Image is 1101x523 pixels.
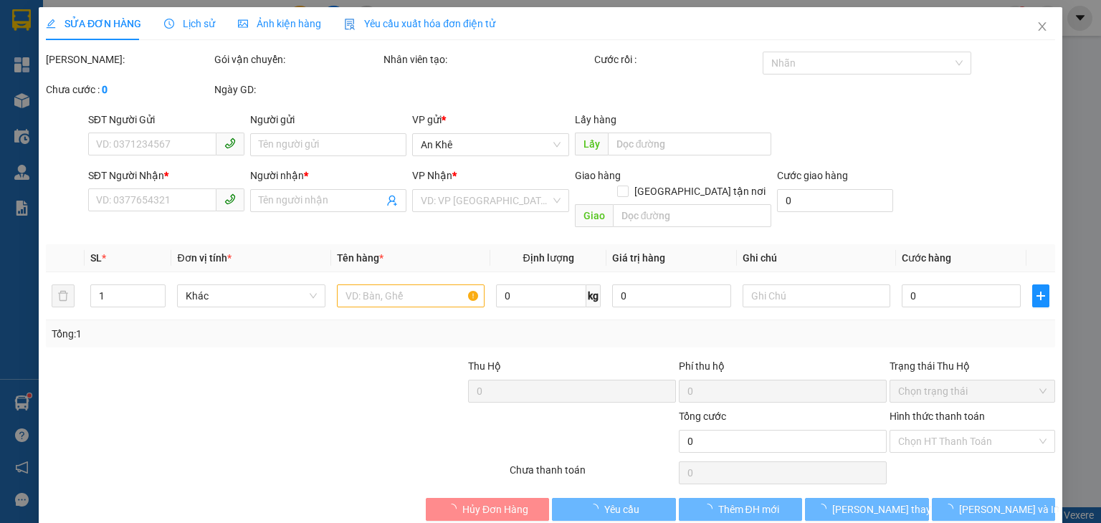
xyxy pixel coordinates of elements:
[1022,7,1062,47] button: Close
[467,360,500,372] span: Thu Hộ
[943,504,959,514] span: loading
[718,502,778,517] span: Thêm ĐH mới
[250,168,406,183] div: Người nhận
[679,411,726,422] span: Tổng cước
[777,189,893,212] input: Cước giao hàng
[186,285,316,307] span: Khác
[412,170,452,181] span: VP Nhận
[462,502,528,517] span: Hủy Đơn Hàng
[1033,290,1049,302] span: plus
[612,204,771,227] input: Dọc đường
[594,52,760,67] div: Cước rồi :
[337,284,485,307] input: VD: Bàn, Ghế
[88,112,244,128] div: SĐT Người Gửi
[612,252,665,264] span: Giá trị hàng
[412,112,568,128] div: VP gửi
[421,134,560,155] span: An Khê
[46,52,211,67] div: [PERSON_NAME]:
[46,19,56,29] span: edit
[224,138,236,149] span: phone
[238,19,248,29] span: picture
[214,82,380,97] div: Ngày GD:
[238,18,321,29] span: Ảnh kiện hàng
[574,114,616,125] span: Lấy hàng
[177,252,231,264] span: Đơn vị tính
[523,252,573,264] span: Định lượng
[344,19,356,30] img: icon
[890,411,985,422] label: Hình thức thanh toán
[250,112,406,128] div: Người gửi
[164,19,174,29] span: clock-circle
[902,252,951,264] span: Cước hàng
[52,326,426,342] div: Tổng: 1
[102,84,108,95] b: 0
[959,502,1059,517] span: [PERSON_NAME] và In
[508,462,677,487] div: Chưa thanh toán
[777,170,848,181] label: Cước giao hàng
[604,502,639,517] span: Yêu cầu
[46,18,141,29] span: SỬA ĐƠN HÀNG
[386,195,398,206] span: user-add
[224,193,236,205] span: phone
[164,18,215,29] span: Lịch sử
[679,358,887,380] div: Phí thu hộ
[344,18,495,29] span: Yêu cầu xuất hóa đơn điện tử
[214,52,380,67] div: Gói vận chuyển:
[629,183,771,199] span: [GEOGRAPHIC_DATA] tận nơi
[46,82,211,97] div: Chưa cước :
[832,502,947,517] span: [PERSON_NAME] thay đổi
[805,498,929,521] button: [PERSON_NAME] thay đổi
[1036,21,1048,32] span: close
[932,498,1056,521] button: [PERSON_NAME] và In
[88,168,244,183] div: SĐT Người Nhận
[574,170,620,181] span: Giao hàng
[588,504,604,514] span: loading
[816,504,832,514] span: loading
[574,133,607,155] span: Lấy
[52,284,75,307] button: delete
[737,244,896,272] th: Ghi chú
[383,52,591,67] div: Nhân viên tạo:
[743,284,890,307] input: Ghi Chú
[90,252,102,264] span: SL
[607,133,771,155] input: Dọc đường
[574,204,612,227] span: Giao
[679,498,803,521] button: Thêm ĐH mới
[1032,284,1049,307] button: plus
[552,498,676,521] button: Yêu cầu
[586,284,601,307] span: kg
[447,504,462,514] span: loading
[426,498,550,521] button: Hủy Đơn Hàng
[337,252,383,264] span: Tên hàng
[890,358,1055,374] div: Trạng thái Thu Hộ
[898,380,1047,402] span: Chọn trạng thái
[702,504,718,514] span: loading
